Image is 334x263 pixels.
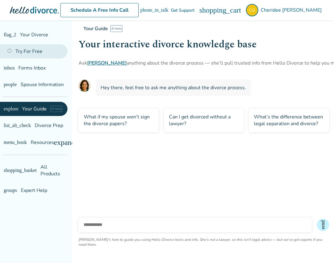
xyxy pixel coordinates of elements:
[4,140,9,145] span: menu_book
[4,181,9,186] span: groups
[110,25,122,32] span: AI beta
[205,7,229,13] span: Get Support
[321,222,325,227] span: send
[4,32,9,37] span: flag_2
[101,84,246,91] span: Hey there, feel free to ask me anything about the divorce process.
[56,139,64,146] span: expand_more
[261,7,324,14] span: Cheridee [PERSON_NAME]
[4,106,9,111] span: explore
[12,65,40,71] span: Forms Inbox
[83,25,108,32] span: Your Guide
[303,233,334,263] iframe: Chat Widget
[4,66,9,70] span: inbox
[164,108,244,132] div: Can I get divorced without a lawyer?
[79,79,91,92] img: AI Assistant
[87,60,127,66] a: [PERSON_NAME]
[4,123,9,128] span: list_alt_check
[198,8,203,13] span: phone_in_talk
[79,108,159,132] div: What if my spouse won’t sign the divorce papers?
[249,108,329,132] div: What’s the difference between legal separation and divorce?
[234,6,241,14] span: shopping_cart
[40,106,52,112] span: AI beta
[4,165,9,169] span: shopping_basket
[4,82,9,87] span: people
[317,219,329,231] button: send
[79,237,329,247] p: [PERSON_NAME]'s here to guide you using Hello Divorce tools and info. She's not a lawyer, so this...
[198,7,229,13] a: phone_in_talkGet Support
[246,4,258,16] img: chercorlee@gmail.com
[89,3,167,17] a: Schedule A Free Info Call
[4,139,36,146] span: Resources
